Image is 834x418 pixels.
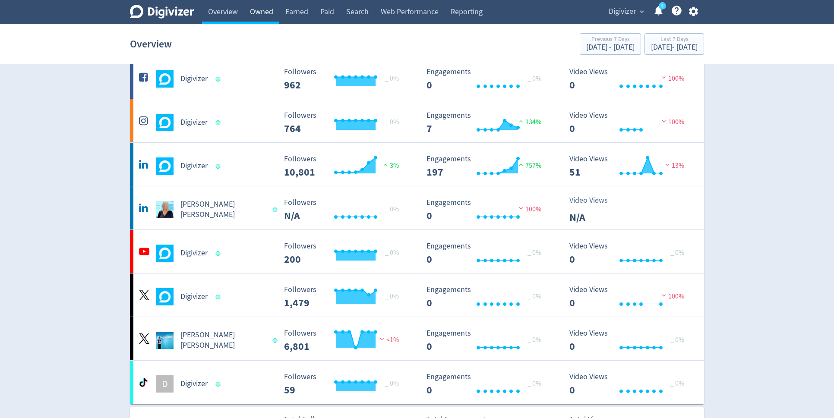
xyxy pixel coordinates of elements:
img: negative-performance.svg [663,161,672,168]
h5: Digivizer [180,379,208,389]
p: Video Views [569,195,619,206]
span: Data last synced: 5 Sep 2025, 3:02am (AEST) [216,120,223,125]
span: Data last synced: 5 Sep 2025, 1:02am (AEST) [272,338,280,343]
button: Digivizer [606,5,646,19]
svg: Followers 6,801 [280,329,409,352]
span: 100% [660,74,684,83]
span: Data last synced: 4 Sep 2025, 10:02am (AEST) [216,295,223,299]
span: Digivizer [609,5,636,19]
img: Digivizer undefined [156,70,174,88]
span: _ 0% [385,118,399,126]
h5: Digivizer [180,292,208,302]
a: 5 [659,2,666,9]
div: [DATE] - [DATE] [586,44,635,51]
span: 757% [517,161,541,170]
div: Previous 7 Days [586,36,635,44]
span: _ 0% [528,248,541,257]
span: _ 0% [670,248,684,257]
span: Data last synced: 5 Sep 2025, 3:02am (AEST) [216,382,223,387]
a: DDigivizer Followers 59 Followers 59 _ 0% Engagements 0 Engagements 0 _ 0% Video Views 0 Video Vi... [130,361,704,404]
svg: Followers 1,479 [280,286,409,308]
svg: Video Views 0 [565,242,695,265]
a: Digivizer undefinedDigivizer Followers 1,479 Followers 1,479 _ 0% Engagements 0 Engagements 0 _ 0... [130,273,704,317]
img: Digivizer undefined [156,288,174,305]
p: N/A [569,210,619,225]
div: Last 7 Days [651,36,698,44]
img: negative-performance.svg [378,336,386,342]
svg: Followers 764 [280,111,409,134]
img: Digivizer undefined [156,114,174,131]
svg: Video Views 51 [565,155,695,178]
svg: Engagements 0 [422,242,552,265]
svg: Video Views 0 [565,286,695,308]
svg: Engagements 0 [422,329,552,352]
span: _ 0% [528,336,541,344]
span: Data last synced: 4 Sep 2025, 9:01pm (AEST) [216,251,223,256]
span: Data last synced: 5 Sep 2025, 1:02am (AEST) [216,164,223,169]
span: expand_more [638,8,646,16]
span: 100% [660,118,684,126]
svg: Followers 200 [280,242,409,265]
svg: Followers 10,801 [280,155,409,178]
img: negative-performance.svg [660,74,668,81]
h5: Digivizer [180,248,208,258]
svg: Video Views 0 [565,68,695,91]
a: Digivizer undefinedDigivizer Followers 764 Followers 764 _ 0% Engagements 7 Engagements 7 134% Vi... [130,99,704,142]
svg: Engagements 0 [422,373,552,396]
svg: Followers 59 [280,373,409,396]
img: Digivizer undefined [156,157,174,175]
svg: Engagements 7 [422,111,552,134]
span: Data last synced: 5 Sep 2025, 4:01am (AEST) [216,77,223,82]
img: Digivizer undefined [156,245,174,262]
span: _ 0% [385,379,399,388]
h5: Digivizer [180,74,208,84]
span: _ 0% [528,292,541,301]
svg: Video Views 0 [565,111,695,134]
h5: Digivizer [180,117,208,128]
div: [DATE] - [DATE] [651,44,698,51]
span: 100% [660,292,684,301]
span: Data last synced: 5 Sep 2025, 1:02am (AEST) [272,207,280,212]
h5: [PERSON_NAME] [PERSON_NAME] [180,199,265,220]
h5: Digivizer [180,161,208,171]
svg: Followers 962 [280,68,409,91]
span: _ 0% [528,379,541,388]
img: Emma Lo Russo undefined [156,332,174,349]
text: 5 [661,3,663,9]
img: negative-performance.svg [517,205,525,211]
a: Digivizer undefinedDigivizer Followers 10,801 Followers 10,801 3% Engagements 197 Engagements 197... [130,143,704,186]
span: _ 0% [385,205,399,214]
span: _ 0% [528,74,541,83]
span: _ 0% [385,292,399,301]
span: 3% [381,161,399,170]
span: _ 0% [385,248,399,257]
div: D [156,375,174,393]
a: Emma Lo Russo undefined[PERSON_NAME] [PERSON_NAME] Followers N/A Followers N/A _ 0% Engagements 0... [130,186,704,229]
span: _ 0% [670,379,684,388]
span: 100% [517,205,541,214]
a: Digivizer undefinedDigivizer Followers 962 Followers 962 _ 0% Engagements 0 Engagements 0 _ 0% Vi... [130,56,704,99]
img: positive-performance.svg [381,161,390,168]
a: Emma Lo Russo undefined[PERSON_NAME] [PERSON_NAME] Followers 6,801 Followers 6,801 <1% Engagement... [130,317,704,360]
svg: Engagements 0 [422,286,552,308]
h1: Overview [130,30,172,58]
svg: Engagements 0 [422,198,552,221]
img: negative-performance.svg [660,118,668,124]
span: <1% [378,336,399,344]
img: positive-performance.svg [517,118,525,124]
svg: Followers N/A [280,198,409,221]
h5: [PERSON_NAME] [PERSON_NAME] [180,330,265,351]
svg: Engagements 0 [422,68,552,91]
span: _ 0% [385,74,399,83]
svg: Video Views 0 [565,329,695,352]
a: Digivizer undefinedDigivizer Followers 200 Followers 200 _ 0% Engagements 0 Engagements 0 _ 0% Vi... [130,230,704,273]
img: Emma Lo Russo undefined [156,201,174,218]
span: 134% [517,118,541,126]
img: negative-performance.svg [660,292,668,299]
span: _ 0% [670,336,684,344]
svg: Engagements 197 [422,155,552,178]
button: Last 7 Days[DATE]- [DATE] [644,33,704,55]
svg: Video Views 0 [565,373,695,396]
button: Previous 7 Days[DATE] - [DATE] [580,33,641,55]
img: positive-performance.svg [517,161,525,168]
